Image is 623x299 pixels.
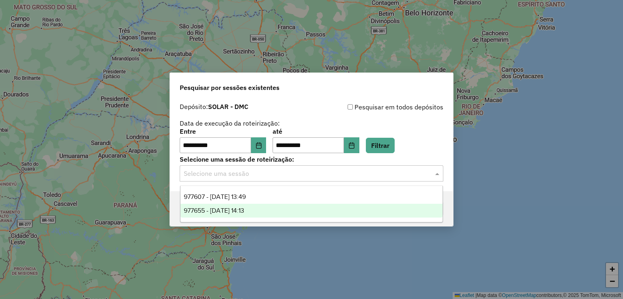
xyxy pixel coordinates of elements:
label: Selecione uma sessão de roteirização: [180,154,443,164]
label: Entre [180,126,266,136]
button: Choose Date [344,137,359,154]
span: Pesquisar por sessões existentes [180,83,279,92]
button: Choose Date [251,137,266,154]
div: Pesquisar em todos depósitos [311,102,443,112]
ng-dropdown-panel: Options list [180,186,443,222]
span: 977655 - [DATE] 14:13 [184,207,244,214]
span: 977607 - [DATE] 13:49 [184,193,246,200]
label: até [273,126,359,136]
button: Filtrar [366,138,395,153]
label: Data de execução da roteirização: [180,118,280,128]
label: Depósito: [180,102,248,111]
strong: SOLAR - DMC [208,103,248,111]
